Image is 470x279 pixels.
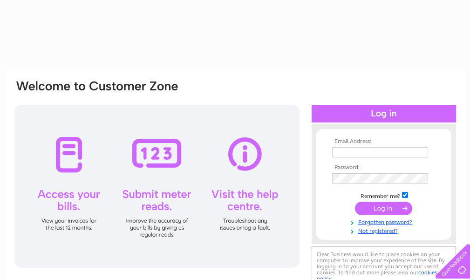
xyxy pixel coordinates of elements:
th: Password: [330,164,438,171]
input: Submit [355,202,412,215]
th: Email Address: [330,138,438,145]
td: Remember me? [330,191,438,200]
a: Forgotten password? [332,217,438,226]
a: Not registered? [332,226,438,235]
